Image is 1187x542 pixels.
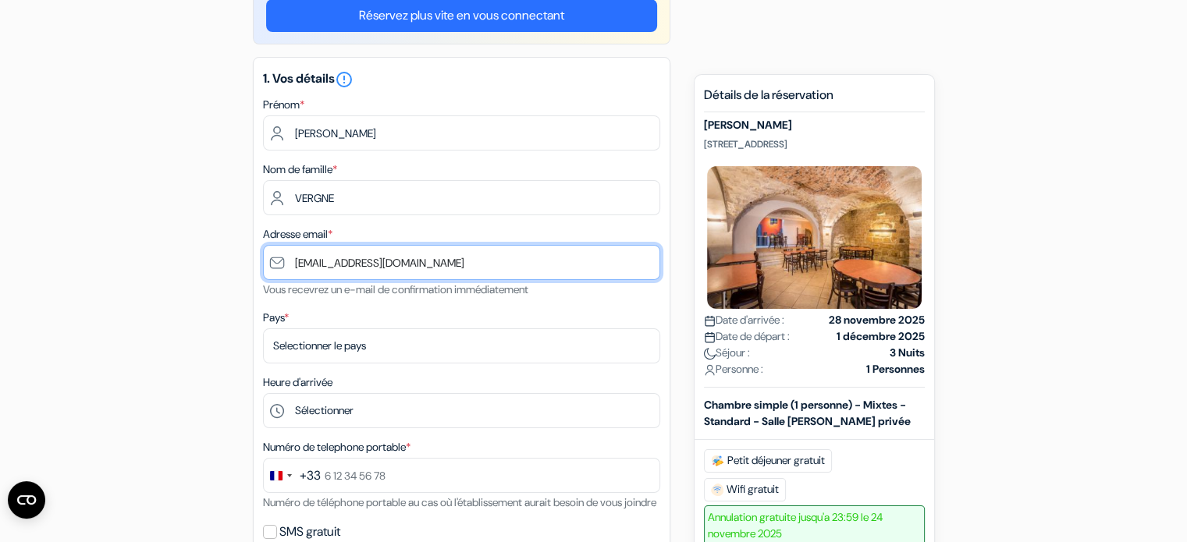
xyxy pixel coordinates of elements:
label: Adresse email [263,226,332,243]
span: Wifi gratuit [704,478,786,501]
a: error_outline [335,70,354,87]
img: user_icon.svg [704,364,716,376]
img: free_wifi.svg [711,484,723,496]
h5: 1. Vos détails [263,70,660,89]
span: Date d'arrivée : [704,312,784,328]
img: moon.svg [704,348,716,360]
input: Entrer le nom de famille [263,180,660,215]
img: calendar.svg [704,331,716,343]
strong: 3 Nuits [890,345,925,361]
strong: 1 Personnes [866,361,925,377]
button: Change country, selected France (+33) [264,459,321,492]
span: Personne : [704,361,763,377]
label: Numéro de telephone portable [263,439,410,455]
input: Entrer adresse e-mail [263,245,660,280]
small: Vous recevrez un e-mail de confirmation immédiatement [263,282,528,296]
label: Nom de famille [263,161,337,178]
img: calendar.svg [704,315,716,327]
span: Petit déjeuner gratuit [704,449,832,473]
label: Prénom [263,97,304,113]
label: Heure d'arrivée [263,374,332,391]
span: Date de départ : [704,328,790,345]
b: Chambre simple (1 personne) - Mixtes - Standard - Salle [PERSON_NAME] privée [704,398,911,428]
button: Ouvrir le widget CMP [8,481,45,519]
p: [STREET_ADDRESS] [704,138,925,151]
div: +33 [300,466,321,485]
small: Numéro de téléphone portable au cas où l'établissement aurait besoin de vous joindre [263,495,656,509]
img: free_breakfast.svg [711,455,724,467]
span: Séjour : [704,345,750,361]
i: error_outline [335,70,354,89]
strong: 28 novembre 2025 [829,312,925,328]
input: Entrez votre prénom [263,115,660,151]
h5: Détails de la réservation [704,87,925,112]
input: 6 12 34 56 78 [263,458,660,493]
strong: 1 décembre 2025 [837,328,925,345]
h5: [PERSON_NAME] [704,119,925,132]
label: Pays [263,310,289,326]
